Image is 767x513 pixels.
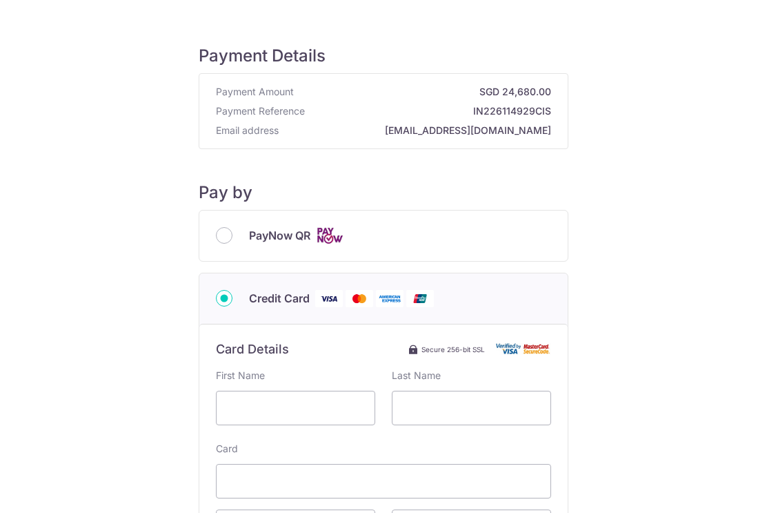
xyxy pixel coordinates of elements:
[216,124,279,137] span: Email address
[216,341,289,358] h6: Card Details
[284,124,551,137] strong: [EMAIL_ADDRESS][DOMAIN_NAME]
[216,104,305,118] span: Payment Reference
[421,344,485,355] span: Secure 256-bit SSL
[249,227,310,244] span: PayNow QR
[199,46,568,66] h5: Payment Details
[376,290,404,307] img: American Express
[216,369,265,383] label: First Name
[392,369,441,383] label: Last Name
[315,290,343,307] img: Visa
[228,473,539,490] iframe: Secure card number input frame
[249,290,310,307] span: Credit Card
[216,85,294,99] span: Payment Amount
[346,290,373,307] img: Mastercard
[496,343,551,355] img: Card secure
[216,227,551,244] div: PayNow QR Cards logo
[216,442,238,456] label: Card
[316,227,343,244] img: Cards logo
[310,104,551,118] strong: IN226114929CIS
[299,85,551,99] strong: SGD 24,680.00
[199,182,568,203] h5: Pay by
[216,290,551,307] div: Credit Card Visa Mastercard American Express Union Pay
[406,290,434,307] img: Union Pay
